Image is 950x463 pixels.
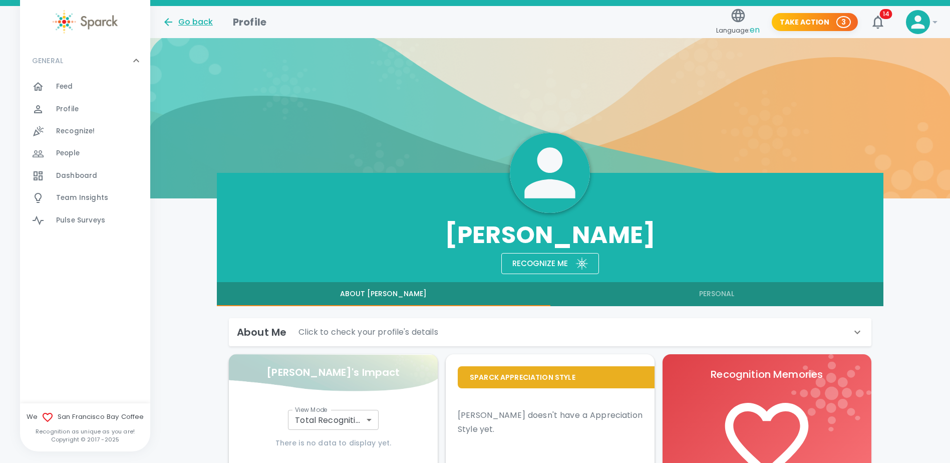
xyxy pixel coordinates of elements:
[162,16,213,28] button: Go back
[470,372,643,382] p: Sparck Appreciation Style
[295,405,328,414] label: View Mode
[20,120,150,142] a: Recognize!
[880,9,892,19] span: 14
[772,13,858,32] button: Take Action 3
[866,10,890,34] button: 14
[576,258,588,270] img: Sparck logo white
[233,14,266,30] h1: Profile
[56,215,105,225] span: Pulse Surveys
[32,56,63,66] p: GENERAL
[20,98,150,120] a: Profile
[298,326,438,338] p: Click to check your profile's details
[56,126,95,136] span: Recognize!
[20,165,150,187] a: Dashboard
[20,435,150,443] p: Copyright © 2017 - 2025
[750,24,760,36] span: en
[20,209,150,232] a: Pulse Surveys
[56,148,80,158] span: People
[20,187,150,209] a: Team Insights
[716,24,760,37] span: Language:
[20,76,150,236] div: GENERAL
[504,249,568,270] div: Recognize me
[20,427,150,435] p: Recognition as unique as you are!
[20,10,150,34] a: Sparck logo
[56,171,97,181] span: Dashboard
[217,282,550,306] button: About [PERSON_NAME]
[841,17,846,27] p: 3
[550,282,883,306] button: Personal
[241,438,426,449] h6: There is no data to display yet.
[56,193,108,203] span: Team Insights
[20,76,150,98] a: Feed
[56,82,73,92] span: Feed
[229,318,871,346] div: About MeClick to check your profile's details
[237,324,286,340] h6: About Me
[217,221,883,249] h3: [PERSON_NAME]
[56,104,79,114] span: Profile
[217,282,883,306] div: full width tabs
[501,253,599,274] button: Recognize meSparck logo white
[53,10,118,34] img: Sparck logo
[791,354,871,431] img: logo
[288,410,378,430] div: Total Recognitions
[20,411,150,423] span: We San Francisco Bay Coffee
[266,364,400,380] p: [PERSON_NAME]'s Impact
[675,366,859,382] p: Recognition Memories
[712,5,764,40] button: Language:en
[20,46,150,76] div: GENERAL
[20,142,150,164] a: People
[458,408,643,436] p: [PERSON_NAME] doesn't have a Appreciation Style yet.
